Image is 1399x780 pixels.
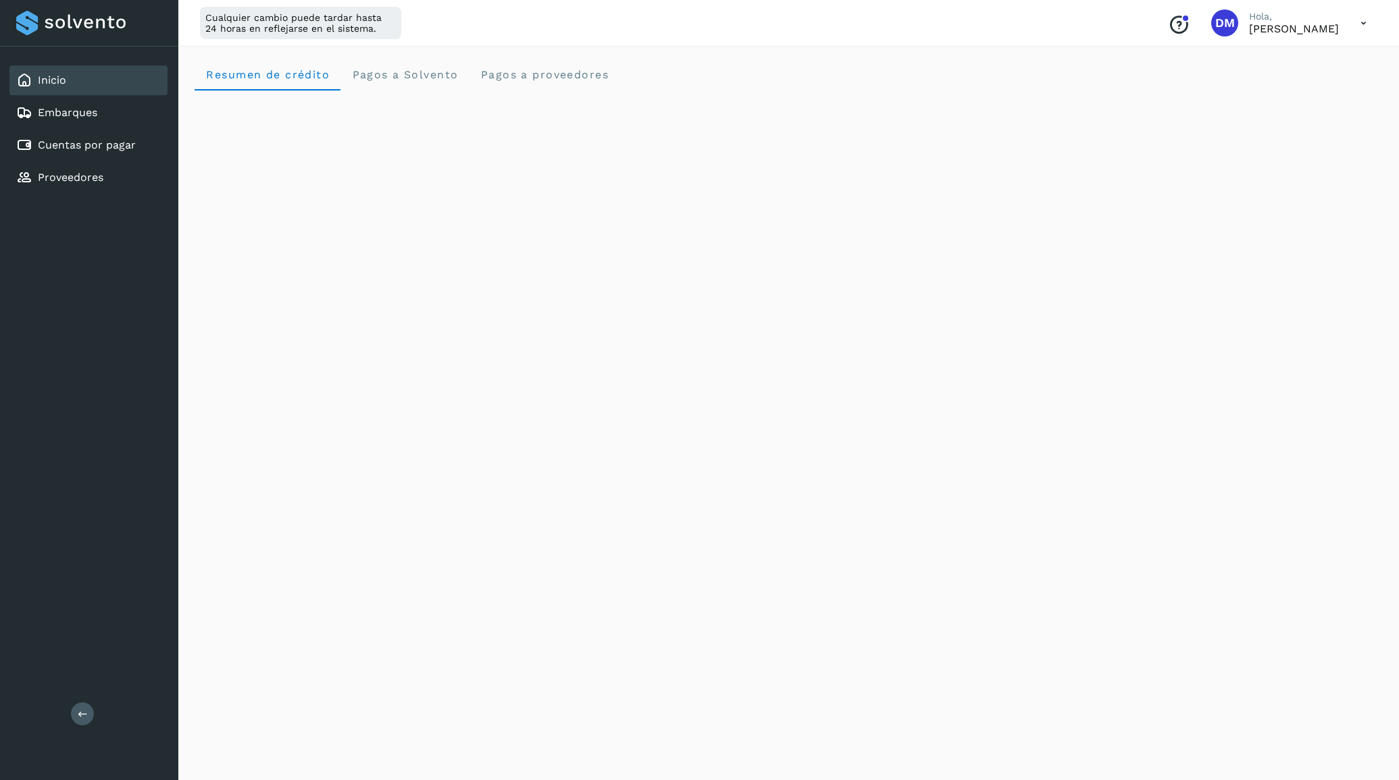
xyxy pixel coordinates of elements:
[9,130,168,160] div: Cuentas por pagar
[9,98,168,128] div: Embarques
[200,7,401,39] div: Cualquier cambio puede tardar hasta 24 horas en reflejarse en el sistema.
[1249,22,1339,35] p: Diego Muriel Perez
[38,138,136,151] a: Cuentas por pagar
[480,68,609,81] span: Pagos a proveedores
[205,68,330,81] span: Resumen de crédito
[9,66,168,95] div: Inicio
[351,68,458,81] span: Pagos a Solvento
[38,74,66,86] a: Inicio
[38,106,97,119] a: Embarques
[1249,11,1339,22] p: Hola,
[9,163,168,192] div: Proveedores
[38,171,103,184] a: Proveedores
